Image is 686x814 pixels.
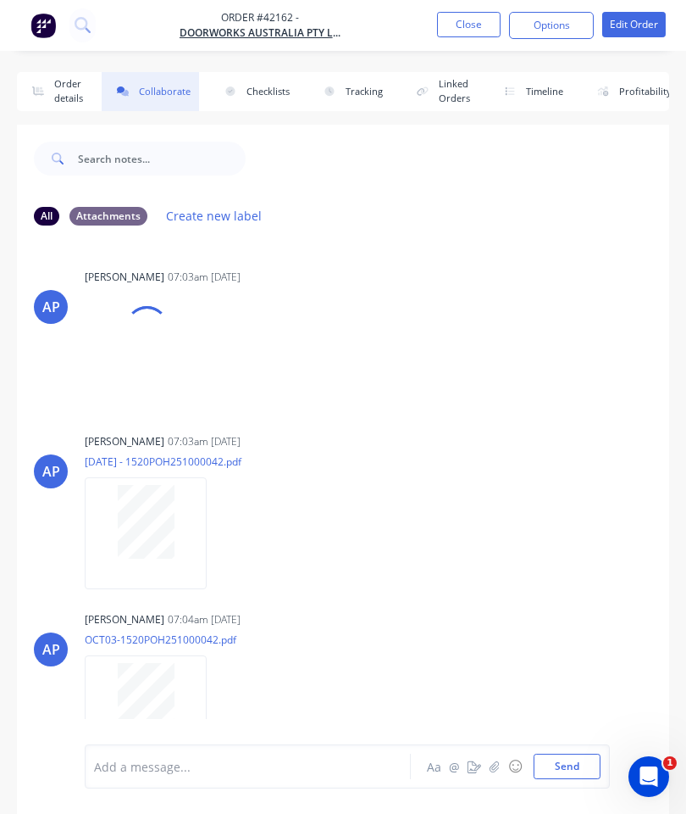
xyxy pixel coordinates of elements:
[102,72,199,111] button: Collaborate
[489,72,572,111] button: Timeline
[444,756,464,777] button: @
[42,639,60,660] div: AP
[509,12,594,39] button: Options
[308,72,391,111] button: Tracking
[180,10,340,25] span: Order #42162 -
[209,72,298,111] button: Checklists
[423,756,444,777] button: Aa
[628,756,669,797] iframe: Intercom live chat
[158,204,271,227] button: Create new label
[17,72,91,111] button: Order details
[168,270,241,285] div: 07:03am [DATE]
[602,12,666,37] button: Edit Order
[30,13,56,38] img: Factory
[401,72,479,111] button: Linked Orders
[85,270,164,285] div: [PERSON_NAME]
[69,207,147,226] div: Attachments
[437,12,501,37] button: Close
[85,454,241,469] p: [DATE] - 1520POH251000042.pdf
[168,434,241,449] div: 07:03am [DATE]
[180,25,340,41] a: Doorworks Australia Pty Ltd
[534,754,600,779] button: Send
[168,612,241,627] div: 07:04am [DATE]
[505,756,525,777] button: ☺
[42,461,60,482] div: AP
[663,756,677,770] span: 1
[85,434,164,449] div: [PERSON_NAME]
[582,72,680,111] button: Profitability
[42,297,60,317] div: AP
[85,633,236,647] p: OCT03-1520POH251000042.pdf
[85,612,164,627] div: [PERSON_NAME]
[34,207,59,226] div: All
[78,142,246,176] input: Search notes...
